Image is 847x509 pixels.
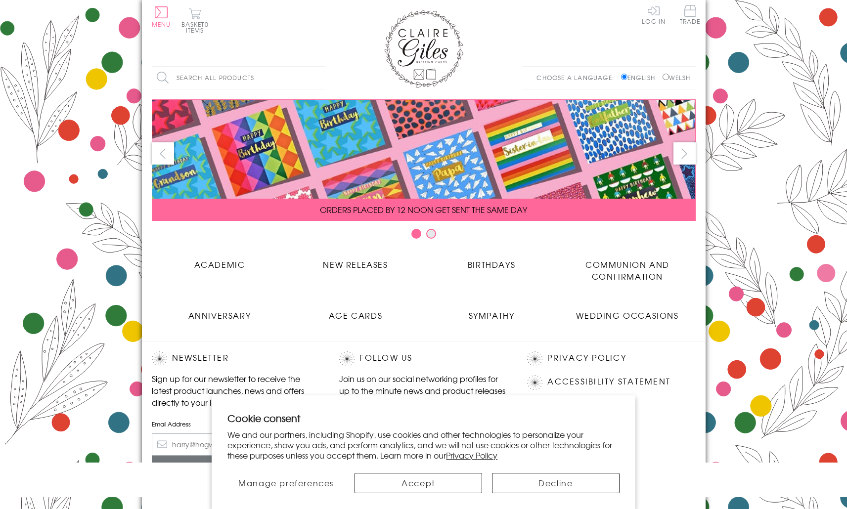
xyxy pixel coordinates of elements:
[339,373,507,408] p: Join us on our social networking profiles for up to the minute news and product releases the mome...
[152,433,320,456] input: harry@hogwarts.edu
[288,302,424,321] a: Age Cards
[227,473,345,493] button: Manage preferences
[188,309,251,321] span: Anniversary
[315,67,325,89] input: Search
[152,351,320,366] h2: Newsletter
[585,258,669,282] span: Communion and Confirmation
[227,429,620,460] p: We and our partners, including Shopify, use cookies and other technologies to personalize your ex...
[680,5,701,26] a: Trade
[355,473,482,493] button: Accept
[152,20,171,29] span: Menu
[673,142,696,165] button: next
[320,204,527,215] span: ORDERS PLACED BY 12 NOON GET SENT THE SAME DAY
[621,74,627,80] input: English
[663,74,669,80] input: Welsh
[186,20,209,35] span: 0 items
[492,473,620,493] button: Decline
[663,73,691,82] label: Welsh
[152,302,288,321] a: Anniversary
[446,449,497,461] a: Privacy Policy
[152,67,325,89] input: Search all products
[680,5,701,24] span: Trade
[238,477,334,489] span: Manage preferences
[152,142,174,165] button: prev
[152,420,320,428] label: Email Address
[384,10,463,88] img: Claire Giles Greetings Cards
[152,228,696,244] div: Carousel Pagination
[152,456,320,478] input: Subscribe
[323,258,388,270] span: New Releases
[194,258,245,270] span: Academic
[536,73,619,82] p: Choose a language:
[560,251,696,282] a: Communion and Confirmation
[468,258,515,270] span: Birthdays
[329,309,382,321] span: Age Cards
[288,251,424,270] a: New Releases
[424,302,560,321] a: Sympathy
[547,375,670,388] a: Accessibility Statement
[227,411,620,425] h2: Cookie consent
[560,302,696,321] a: Wedding Occasions
[469,309,515,321] span: Sympathy
[411,229,421,239] button: Carousel Page 1 (Current Slide)
[424,251,560,270] a: Birthdays
[339,351,507,366] h2: Follow Us
[426,229,436,239] button: Carousel Page 2
[181,8,209,33] button: Basket0 items
[152,6,171,27] button: Menu
[576,309,678,321] span: Wedding Occasions
[152,373,320,408] p: Sign up for our newsletter to receive the latest product launches, news and offers directly to yo...
[642,5,666,24] a: Log In
[547,351,626,365] a: Privacy Policy
[152,251,288,270] a: Academic
[621,73,660,82] label: English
